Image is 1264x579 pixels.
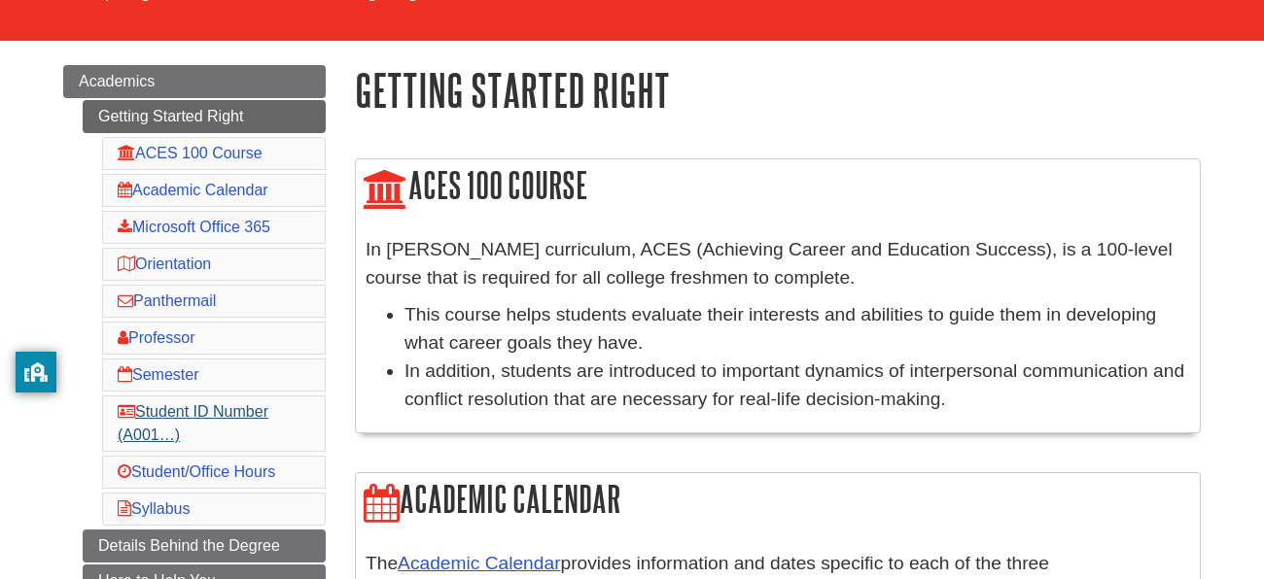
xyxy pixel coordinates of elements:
span: Academics [79,73,155,89]
a: Professor [118,329,194,346]
a: Syllabus [118,500,190,517]
a: Student/Office Hours [118,463,275,480]
h2: Academic Calendar [356,473,1200,528]
a: Microsoft Office 365 [118,219,270,235]
a: Getting Started Right [83,100,326,133]
li: In addition, students are introduced to important dynamics of interpersonal communication and con... [404,358,1190,414]
a: Details Behind the Degree [83,529,326,562]
a: ACES 100 Course [118,145,263,161]
a: Academic Calendar [118,182,268,198]
a: Orientation [118,255,211,272]
h2: ACES 100 Course [356,159,1200,215]
a: Academic Calendar [398,553,560,573]
p: In [PERSON_NAME] curriculum, ACES (Achieving Career and Education Success), is a 100-level course... [366,236,1190,292]
a: Semester [118,366,198,383]
button: privacy banner [16,352,56,392]
h1: Getting Started Right [355,65,1201,115]
a: Panthermail [118,292,216,309]
a: Academics [63,65,326,98]
li: This course helps students evaluate their interests and abilities to guide them in developing wha... [404,301,1190,358]
a: Student ID Number (A001…) [118,403,268,443]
